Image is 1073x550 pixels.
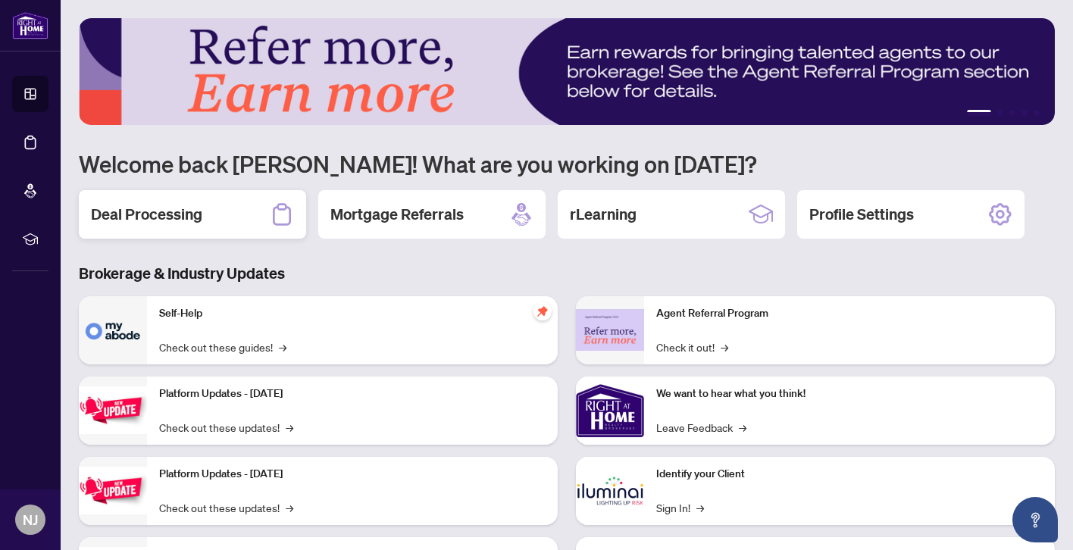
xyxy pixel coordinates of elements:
[576,457,644,525] img: Identify your Client
[279,339,286,355] span: →
[809,204,914,225] h2: Profile Settings
[967,110,991,116] button: 1
[79,149,1055,178] h1: Welcome back [PERSON_NAME]! What are you working on [DATE]?
[79,296,147,364] img: Self-Help
[997,110,1003,116] button: 2
[12,11,48,39] img: logo
[656,419,746,436] a: Leave Feedback→
[570,204,637,225] h2: rLearning
[656,499,704,516] a: Sign In!→
[1021,110,1028,116] button: 4
[23,509,38,530] span: NJ
[656,386,1043,402] p: We want to hear what you think!
[91,204,202,225] h2: Deal Processing
[159,419,293,436] a: Check out these updates!→
[576,377,644,445] img: We want to hear what you think!
[286,419,293,436] span: →
[79,263,1055,284] h3: Brokerage & Industry Updates
[721,339,728,355] span: →
[159,499,293,516] a: Check out these updates!→
[1012,497,1058,542] button: Open asap
[739,419,746,436] span: →
[286,499,293,516] span: →
[330,204,464,225] h2: Mortgage Referrals
[1034,110,1040,116] button: 5
[533,302,552,320] span: pushpin
[159,305,546,322] p: Self-Help
[656,466,1043,483] p: Identify your Client
[79,386,147,434] img: Platform Updates - July 21, 2025
[1009,110,1015,116] button: 3
[696,499,704,516] span: →
[159,466,546,483] p: Platform Updates - [DATE]
[79,467,147,514] img: Platform Updates - July 8, 2025
[656,305,1043,322] p: Agent Referral Program
[159,386,546,402] p: Platform Updates - [DATE]
[576,309,644,351] img: Agent Referral Program
[79,18,1055,125] img: Slide 0
[656,339,728,355] a: Check it out!→
[159,339,286,355] a: Check out these guides!→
